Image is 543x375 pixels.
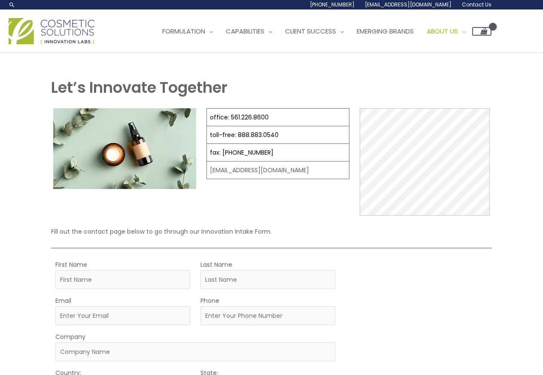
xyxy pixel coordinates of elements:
[210,131,279,139] a: toll-free: 888.883.0540
[200,259,232,270] label: Last Name
[210,113,269,122] a: office: 561.226.8600
[55,270,190,289] input: First Name
[9,1,15,8] a: Search icon link
[51,77,228,98] strong: Let’s Innovate Together
[226,27,264,36] span: Capabilities
[285,27,336,36] span: Client Success
[357,27,414,36] span: Emerging Brands
[350,18,420,44] a: Emerging Brands
[156,18,219,44] a: Formulation
[9,18,94,44] img: Cosmetic Solutions Logo
[51,226,492,237] p: Fill out the contact page below to go through our Innovation Intake Form.
[55,331,85,342] label: Company
[279,18,350,44] a: Client Success
[200,295,219,306] label: Phone
[420,18,472,44] a: About Us
[200,270,335,289] input: Last Name
[472,27,491,36] a: View Shopping Cart, empty
[55,306,190,325] input: Enter Your Email
[162,27,205,36] span: Formulation
[149,18,491,44] nav: Site Navigation
[210,148,273,157] a: fax: [PHONE_NUMBER]
[200,306,335,325] input: Enter Your Phone Number
[55,259,87,270] label: First Name
[53,108,196,189] img: Contact page image for private label skincare manufacturer Cosmetic solutions shows a skin care b...
[365,1,452,8] span: [EMAIL_ADDRESS][DOMAIN_NAME]
[207,162,349,179] td: [EMAIL_ADDRESS][DOMAIN_NAME]
[462,1,491,8] span: Contact Us
[310,1,355,8] span: [PHONE_NUMBER]
[55,342,335,361] input: Company Name
[427,27,458,36] span: About Us
[55,295,71,306] label: Email
[219,18,279,44] a: Capabilities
